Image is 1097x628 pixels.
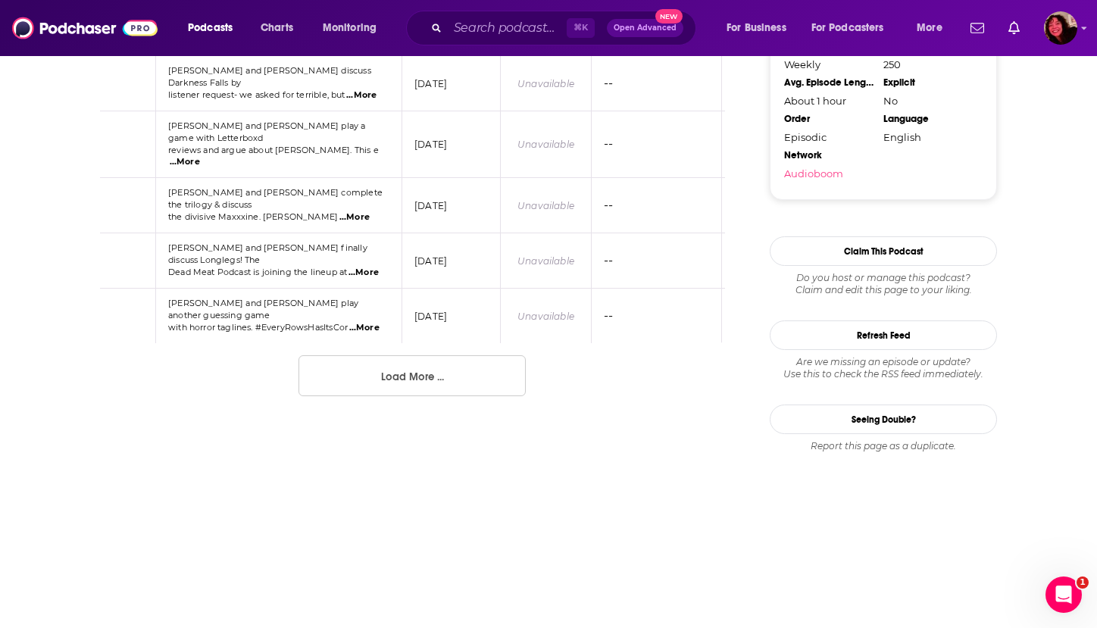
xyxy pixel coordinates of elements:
span: [PERSON_NAME] and [PERSON_NAME] play another guessing game [168,298,358,320]
p: [DATE] [414,138,447,151]
div: Claim and edit this page to your liking. [770,272,997,296]
a: Charts [251,16,302,40]
input: Search podcasts, credits, & more... [448,16,567,40]
div: Order [784,113,874,125]
td: -- [592,111,722,178]
span: More [917,17,942,39]
span: Charts [261,17,293,39]
div: Unavailable [517,77,574,90]
span: ...More [348,267,379,279]
div: Network [784,149,874,161]
div: Are we missing an episode or update? Use this to check the RSS feed immediately. [770,356,997,380]
div: Unavailable [517,310,574,323]
button: open menu [906,16,961,40]
span: ⌘ K [567,18,595,38]
span: For Business [727,17,786,39]
div: Explicit [883,77,973,89]
span: the divisive Maxxxine. [PERSON_NAME] [168,211,338,222]
p: [DATE] [414,255,447,267]
span: Monitoring [323,17,377,39]
a: Seeing Double? [770,405,997,434]
button: Open AdvancedNew [607,19,683,37]
img: Podchaser - Follow, Share and Rate Podcasts [12,14,158,42]
td: -- [592,178,722,233]
p: [DATE] [414,77,447,90]
span: Do you host or manage this podcast? [770,272,997,284]
span: ...More [339,211,370,223]
span: Logged in as Kathryn-Musilek [1044,11,1077,45]
img: User Profile [1044,11,1077,45]
span: For Podcasters [811,17,884,39]
span: 1 [1077,576,1089,589]
a: Show notifications dropdown [964,15,990,41]
div: English [883,131,973,143]
span: [PERSON_NAME] and [PERSON_NAME] discuss Darkness Falls by [168,65,371,88]
button: open menu [802,16,906,40]
a: Show notifications dropdown [1002,15,1026,41]
div: Unavailable [517,255,574,267]
button: Refresh Feed [770,320,997,350]
iframe: Intercom live chat [1045,576,1082,613]
span: ...More [349,322,380,334]
a: Audioboom [784,167,874,180]
td: -- [592,289,722,343]
div: Unavailable [517,199,574,212]
span: ...More [346,89,377,102]
button: open menu [312,16,396,40]
div: Search podcasts, credits, & more... [420,11,711,45]
div: 250 [883,58,973,70]
span: Open Advanced [614,24,677,32]
span: ...More [170,156,200,168]
button: Load More ... [298,355,526,396]
p: [DATE] [414,199,447,212]
span: [PERSON_NAME] and [PERSON_NAME] finally discuss Longlegs! The [168,242,367,265]
span: reviews and argue about [PERSON_NAME]. This e [168,145,379,155]
div: Unavailable [517,138,574,151]
span: Dead Meat Podcast is joining the lineup at [168,267,347,277]
div: Report this page as a duplicate. [770,440,997,452]
div: No [883,95,973,107]
button: Show profile menu [1044,11,1077,45]
button: open menu [716,16,805,40]
span: Podcasts [188,17,233,39]
span: listener request- we asked for terrible, but [168,89,345,100]
span: New [655,9,683,23]
div: Language [883,113,973,125]
td: -- [592,56,722,111]
div: Episodic [784,131,874,143]
div: Avg. Episode Length [784,77,874,89]
td: -- [592,233,722,289]
div: Weekly [784,58,874,70]
span: [PERSON_NAME] and [PERSON_NAME] play a game with Letterboxd [168,120,366,143]
button: Claim This Podcast [770,236,997,266]
p: [DATE] [414,310,447,323]
button: open menu [177,16,252,40]
span: with horror taglines. #EveryRowsHasItsCor [168,322,348,333]
span: [PERSON_NAME] and [PERSON_NAME] complete the trilogy & discuss [168,187,383,210]
div: About 1 hour [784,95,874,107]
